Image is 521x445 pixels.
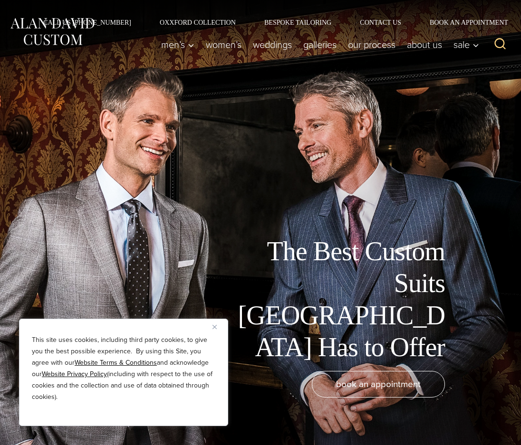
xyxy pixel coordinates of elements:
a: Our Process [342,35,401,54]
a: Contact Us [346,19,415,26]
a: Oxxford Collection [145,19,250,26]
span: book an appointment [336,377,421,391]
span: Sale [453,40,479,49]
button: View Search Form [489,33,511,56]
a: Galleries [298,35,342,54]
span: Men’s [161,40,194,49]
h1: The Best Custom Suits [GEOGRAPHIC_DATA] Has to Offer [231,236,445,363]
a: Bespoke Tailoring [250,19,346,26]
a: About Us [401,35,448,54]
nav: Secondary Navigation [29,19,511,26]
a: Website Privacy Policy [42,369,107,379]
img: Alan David Custom [10,16,95,47]
nav: Primary Navigation [155,35,484,54]
a: Call Us [PHONE_NUMBER] [29,19,145,26]
img: Close [212,325,217,329]
a: Women’s [200,35,247,54]
a: Website Terms & Conditions [75,358,157,368]
button: Close [212,321,224,332]
a: weddings [247,35,298,54]
a: book an appointment [312,371,445,398]
p: This site uses cookies, including third party cookies, to give you the best possible experience. ... [32,334,215,403]
a: Book an Appointment [415,19,511,26]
